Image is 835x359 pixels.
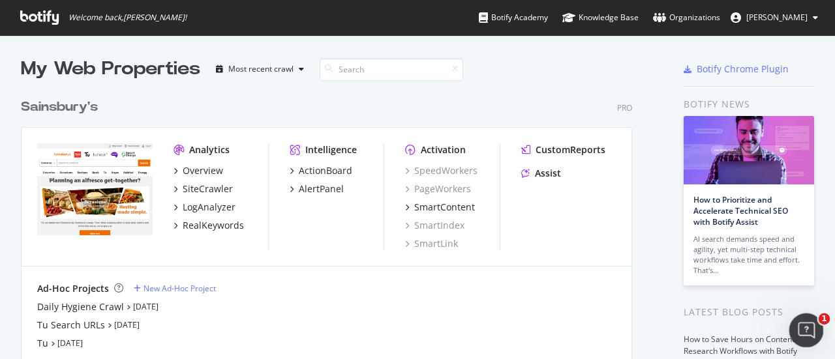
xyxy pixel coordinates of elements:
[183,219,244,232] div: RealKeywords
[299,182,344,195] div: AlertPanel
[819,313,830,325] span: 1
[535,167,561,180] div: Assist
[684,97,814,111] div: Botify news
[521,143,605,156] a: CustomReports
[133,301,159,312] a: [DATE]
[114,319,140,330] a: [DATE]
[405,237,458,250] a: SmartLink
[174,219,244,232] a: RealKeywords
[174,164,223,177] a: Overview
[183,201,235,214] div: LogAnalyzer
[405,164,478,177] a: SpeedWorkers
[37,337,48,350] a: Tu
[37,143,153,236] img: *.sainsburys.co.uk/
[653,11,720,24] div: Organizations
[414,201,475,214] div: SmartContent
[521,167,561,180] a: Assist
[37,282,109,295] div: Ad-Hoc Projects
[684,116,814,184] img: How to Prioritize and Accelerate Technical SEO with Botify Assist
[405,201,475,214] a: SmartContent
[789,313,824,348] iframe: Intercom live chat
[746,12,808,23] span: Midhunraj Panicker
[684,305,814,319] div: Latest Blog Posts
[320,58,463,81] input: Search
[617,102,632,113] div: Pro
[305,143,357,156] div: Intelligence
[144,283,216,294] div: New Ad-Hoc Project
[684,63,789,76] a: Botify Chrome Plugin
[57,337,83,349] a: [DATE]
[299,164,352,177] div: ActionBoard
[183,164,223,177] div: Overview
[174,201,235,214] a: LogAnalyzer
[134,283,216,294] a: New Ad-Hoc Project
[21,98,98,117] div: Sainsbury's
[536,143,605,156] div: CustomReports
[21,56,200,82] div: My Web Properties
[697,63,789,76] div: Botify Chrome Plugin
[228,65,294,73] div: Most recent crawl
[37,319,105,332] a: Tu Search URLs
[37,300,124,313] a: Daily Hygiene Crawl
[290,182,344,195] a: AlertPanel
[183,182,233,195] div: SiteCrawler
[21,98,103,117] a: Sainsbury's
[68,12,187,23] span: Welcome back, [PERSON_NAME] !
[693,234,804,276] div: AI search demands speed and agility, yet multi-step technical workflows take time and effort. Tha...
[421,143,466,156] div: Activation
[693,194,788,227] a: How to Prioritize and Accelerate Technical SEO with Botify Assist
[479,11,548,24] div: Botify Academy
[174,182,233,195] a: SiteCrawler
[290,164,352,177] a: ActionBoard
[211,59,309,79] button: Most recent crawl
[405,182,471,195] a: PageWorkers
[189,143,230,156] div: Analytics
[405,219,464,232] a: SmartIndex
[562,11,639,24] div: Knowledge Base
[720,7,828,28] button: [PERSON_NAME]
